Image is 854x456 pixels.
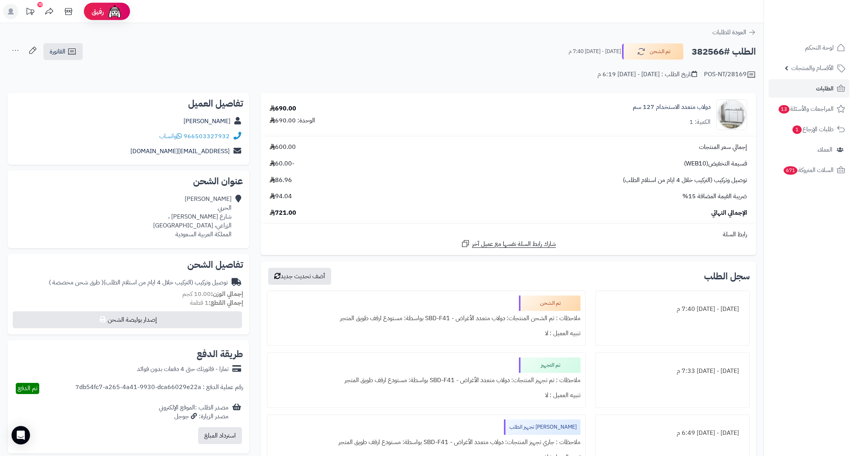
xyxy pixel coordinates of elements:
[50,47,65,56] span: الفاتورة
[272,326,580,341] div: تنبيه العميل : لا
[802,12,847,28] img: logo-2.png
[270,116,315,125] div: الوحدة: 690.00
[137,365,229,374] div: تمارا - فاتورتك حتى 4 دفعات بدون فوائد
[791,63,834,73] span: الأقسام والمنتجات
[75,383,243,394] div: رقم عملية الدفع : 7db54fc7-a265-4a41-9930-dca66029e22a
[712,28,756,37] a: العودة للطلبات
[519,357,580,373] div: تم التجهيز
[49,278,103,287] span: ( طرق شحن مخصصة )
[783,165,834,175] span: السلات المتروكة
[769,120,849,139] a: طلبات الإرجاع1
[198,427,242,444] button: استرداد المبلغ
[769,38,849,57] a: لوحة التحكم
[272,373,580,388] div: ملاحظات : تم تجهيز المنتجات: دولاب متعدد الأغراض - SBD-F41 بواسطة: مستودع ارفف طويق المتجر
[153,195,232,239] div: [PERSON_NAME] الحربي شارع [PERSON_NAME] ، الزراعي، [GEOGRAPHIC_DATA] المملكة العربية السعودية
[792,124,834,135] span: طلبات الإرجاع
[704,272,750,281] h3: سجل الطلب
[633,103,711,112] a: دولاب متعدد الاستخدام 127 سم
[461,239,556,249] a: شارك رابط السلة نفسها مع عميل آخر
[270,192,292,201] span: 94.04
[519,296,580,311] div: تم الشحن
[182,289,243,299] small: 10.00 كجم
[711,209,747,217] span: الإجمالي النهائي
[272,388,580,403] div: تنبيه العميل : لا
[704,70,756,79] div: POS-NT/28169
[211,289,243,299] strong: إجمالي الوزن:
[190,298,243,307] small: 1 قطعة
[783,166,798,175] span: 671
[159,132,182,141] a: واتساب
[197,349,243,359] h2: طريقة الدفع
[130,147,230,156] a: [EMAIL_ADDRESS][DOMAIN_NAME]
[597,70,697,79] div: تاريخ الطلب : [DATE] - [DATE] 6:19 م
[270,209,296,217] span: 721.00
[472,240,556,249] span: شارك رابط السلة نفسها مع عميل آخر
[49,278,228,287] div: توصيل وتركيب (التركيب خلال 4 ايام من استلام الطلب)
[622,43,684,60] button: تم الشحن
[12,426,30,444] div: Open Intercom Messenger
[159,403,229,421] div: مصدر الطلب :الموقع الإلكتروني
[208,298,243,307] strong: إجمالي القطع:
[778,105,790,114] span: 13
[692,44,756,60] h2: الطلب #382566
[270,176,292,185] span: 86.96
[682,192,747,201] span: ضريبة القيمة المضافة 15%
[684,159,747,168] span: قسيمة التخفيض(WEB10)
[14,260,243,269] h2: تفاصيل الشحن
[264,230,753,239] div: رابط السلة
[600,426,745,441] div: [DATE] - [DATE] 6:49 م
[20,4,40,21] a: تحديثات المنصة
[270,159,294,168] span: -60.00
[805,42,834,53] span: لوحة التحكم
[699,143,747,152] span: إجمالي سعر المنتجات
[183,132,230,141] a: 966503327932
[13,311,242,328] button: إصدار بوليصة الشحن
[270,104,296,113] div: 690.00
[816,83,834,94] span: الطلبات
[769,161,849,179] a: السلات المتروكة671
[689,118,711,127] div: الكمية: 1
[769,140,849,159] a: العملاء
[268,268,331,285] button: أضف تحديث جديد
[14,99,243,108] h2: تفاصيل العميل
[272,311,580,326] div: ملاحظات : تم الشحن المنتجات: دولاب متعدد الأغراض - SBD-F41 بواسطة: مستودع ارفف طويق المتجر
[712,28,746,37] span: العودة للطلبات
[600,302,745,317] div: [DATE] - [DATE] 7:40 م
[600,364,745,379] div: [DATE] - [DATE] 7:33 م
[778,104,834,114] span: المراجعات والأسئلة
[14,177,243,186] h2: عنوان الشحن
[623,176,747,185] span: توصيل وتركيب (التركيب خلال 4 ايام من استلام الطلب)
[43,43,83,60] a: الفاتورة
[159,412,229,421] div: مصدر الزيارة: جوجل
[92,7,104,16] span: رفيق
[717,99,747,130] img: 1734442713-110115010057-90x90.jpg
[18,384,37,393] span: تم الدفع
[272,435,580,450] div: ملاحظات : جاري تجهيز المنتجات: دولاب متعدد الأغراض - SBD-F41 بواسطة: مستودع ارفف طويق المتجر
[270,143,296,152] span: 600.00
[769,79,849,98] a: الطلبات
[504,419,580,435] div: [PERSON_NAME] تجهيز الطلب
[792,125,802,134] span: 1
[183,117,230,126] a: [PERSON_NAME]
[817,144,832,155] span: العملاء
[37,2,43,7] div: 10
[569,48,621,55] small: [DATE] - [DATE] 7:40 م
[107,4,122,19] img: ai-face.png
[769,100,849,118] a: المراجعات والأسئلة13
